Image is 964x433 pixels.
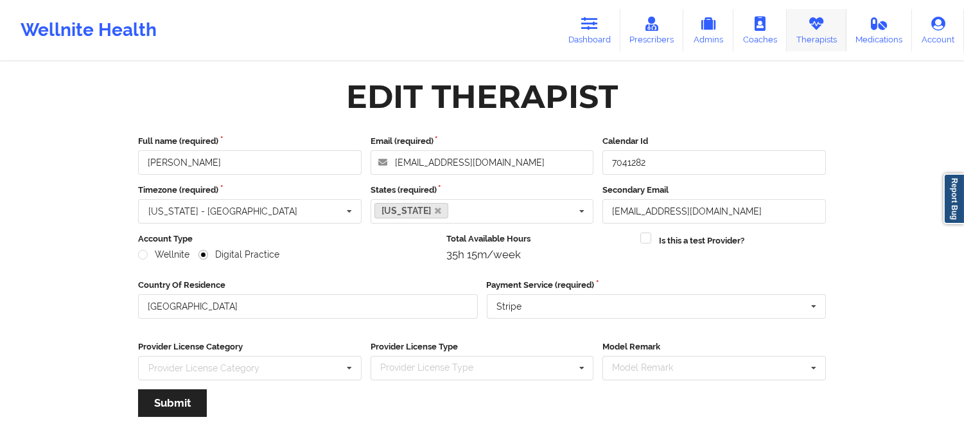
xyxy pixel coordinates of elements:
[148,207,297,216] div: [US_STATE] - [GEOGRAPHIC_DATA]
[371,150,594,175] input: Email address
[733,9,787,51] a: Coaches
[487,279,827,292] label: Payment Service (required)
[138,249,189,260] label: Wellnite
[371,135,594,148] label: Email (required)
[446,233,632,245] label: Total Available Hours
[497,302,522,311] div: Stripe
[559,9,620,51] a: Dashboard
[138,279,478,292] label: Country Of Residence
[371,340,594,353] label: Provider License Type
[620,9,684,51] a: Prescribers
[377,360,492,375] div: Provider License Type
[138,340,362,353] label: Provider License Category
[602,199,826,224] input: Email
[683,9,733,51] a: Admins
[138,150,362,175] input: Full name
[659,234,744,247] label: Is this a test Provider?
[138,389,207,417] button: Submit
[609,360,692,375] div: Model Remark
[602,150,826,175] input: Calendar Id
[943,173,964,224] a: Report Bug
[602,135,826,148] label: Calendar Id
[787,9,846,51] a: Therapists
[602,184,826,197] label: Secondary Email
[198,249,279,260] label: Digital Practice
[346,76,618,117] div: Edit Therapist
[148,364,259,373] div: Provider License Category
[374,203,449,218] a: [US_STATE]
[446,248,632,261] div: 35h 15m/week
[602,340,826,353] label: Model Remark
[371,184,594,197] label: States (required)
[138,135,362,148] label: Full name (required)
[138,184,362,197] label: Timezone (required)
[138,233,437,245] label: Account Type
[846,9,913,51] a: Medications
[912,9,964,51] a: Account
